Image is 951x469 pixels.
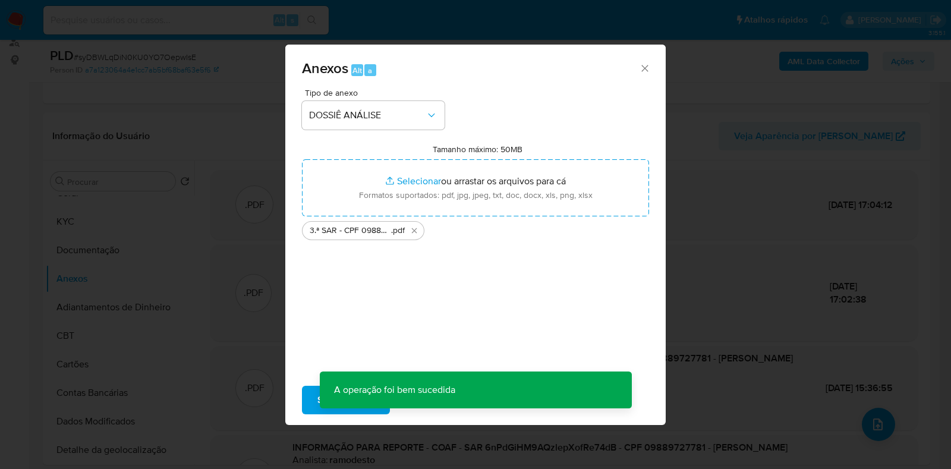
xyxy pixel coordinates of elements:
[302,386,390,414] button: Subir arquivo
[309,109,426,121] span: DOSSIÊ ANÁLISE
[639,62,650,73] button: Fechar
[305,89,448,97] span: Tipo de anexo
[433,144,522,155] label: Tamanho máximo: 50MB
[391,225,405,237] span: .pdf
[310,225,391,237] span: 3.ª SAR - CPF 09889727781 - [PERSON_NAME]
[407,224,421,238] button: Excluir 3.ª SAR - CPF 09889727781 - BRUNO DOS SANTOS CARVALHO.pdf
[320,372,470,408] p: A operação foi bem sucedida
[302,101,445,130] button: DOSSIÊ ANÁLISE
[317,387,374,413] span: Subir arquivo
[368,65,372,76] span: a
[302,58,348,78] span: Anexos
[410,387,449,413] span: Cancelar
[302,216,649,240] ul: Arquivos selecionados
[352,65,362,76] span: Alt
